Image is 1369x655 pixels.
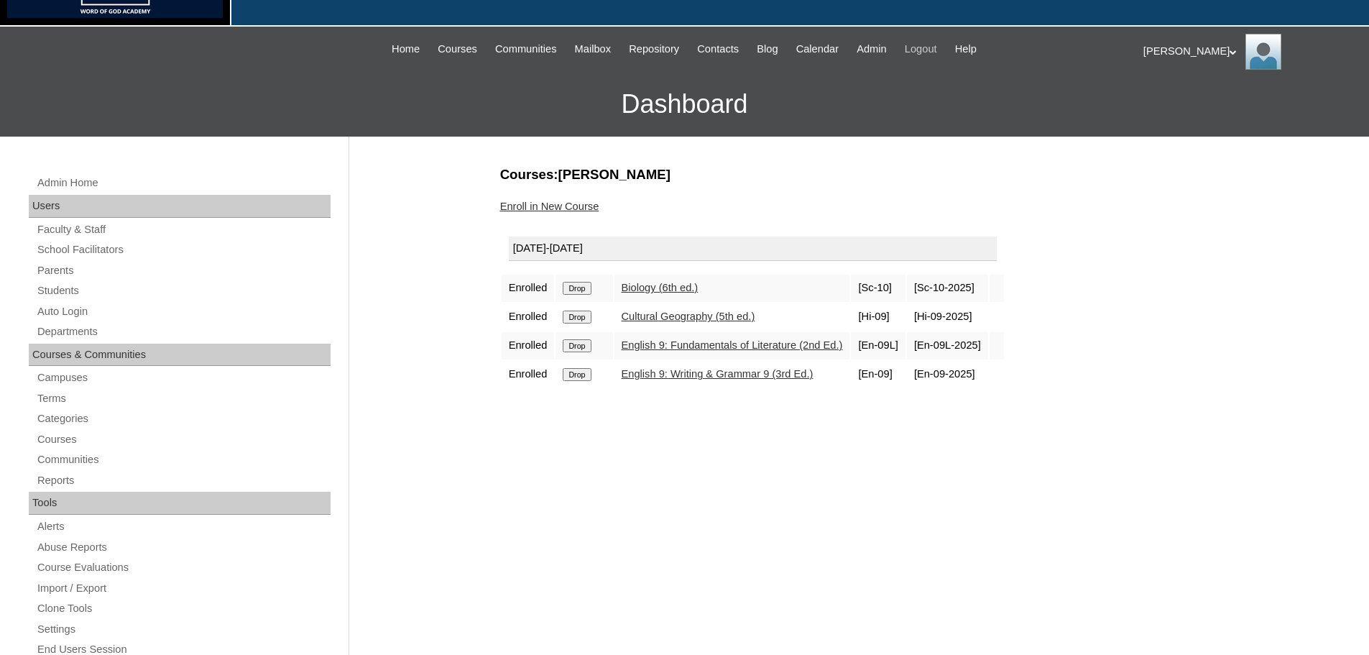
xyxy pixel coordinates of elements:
[438,41,477,58] span: Courses
[622,282,699,293] a: Biology (6th ed.)
[697,41,739,58] span: Contacts
[851,361,905,388] td: [En-09]
[789,41,846,58] a: Calendar
[898,41,944,58] a: Logout
[622,368,813,380] a: English 9: Writing & Grammar 9 (3rd Ed.)
[502,303,555,331] td: Enrolled
[36,451,331,469] a: Communities
[1245,34,1281,70] img: Cristy Stasny
[36,472,331,490] a: Reports
[796,41,839,58] span: Calendar
[955,41,977,58] span: Help
[29,344,331,367] div: Courses & Communities
[905,41,937,58] span: Logout
[36,282,331,300] a: Students
[907,332,988,359] td: [En-09L-2025]
[851,303,905,331] td: [Hi-09]
[36,390,331,408] a: Terms
[757,41,778,58] span: Blog
[36,241,331,259] a: School Facilitators
[36,369,331,387] a: Campuses
[907,303,988,331] td: [Hi-09-2025]
[495,41,557,58] span: Communities
[36,221,331,239] a: Faculty & Staff
[36,174,331,192] a: Admin Home
[36,518,331,536] a: Alerts
[500,201,599,212] a: Enroll in New Course
[488,41,564,58] a: Communities
[36,410,331,428] a: Categories
[29,492,331,515] div: Tools
[509,237,997,261] div: [DATE]-[DATE]
[36,580,331,597] a: Import / Export
[629,41,679,58] span: Repository
[36,431,331,449] a: Courses
[622,311,755,322] a: Cultural Geography (5th ed.)
[750,41,785,58] a: Blog
[563,368,591,381] input: Drop
[502,361,555,388] td: Enrolled
[384,41,427,58] a: Home
[502,332,555,359] td: Enrolled
[851,332,905,359] td: [En-09L]
[575,41,612,58] span: Mailbox
[849,41,894,58] a: Admin
[502,275,555,302] td: Enrolled
[430,41,484,58] a: Courses
[36,539,331,556] a: Abuse Reports
[29,195,331,218] div: Users
[948,41,984,58] a: Help
[36,620,331,638] a: Settings
[690,41,746,58] a: Contacts
[36,600,331,618] a: Clone Tools
[36,559,331,577] a: Course Evaluations
[1143,34,1355,70] div: [PERSON_NAME]
[563,311,591,324] input: Drop
[851,275,905,302] td: [Sc-10]
[500,165,1212,184] h3: Courses:[PERSON_NAME]
[563,339,591,352] input: Drop
[36,303,331,321] a: Auto Login
[857,41,887,58] span: Admin
[907,275,988,302] td: [Sc-10-2025]
[907,361,988,388] td: [En-09-2025]
[622,339,843,351] a: English 9: Fundamentals of Literature (2nd Ed.)
[392,41,420,58] span: Home
[622,41,686,58] a: Repository
[568,41,619,58] a: Mailbox
[36,323,331,341] a: Departments
[36,262,331,280] a: Parents
[7,72,1362,137] h3: Dashboard
[563,282,591,295] input: Drop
